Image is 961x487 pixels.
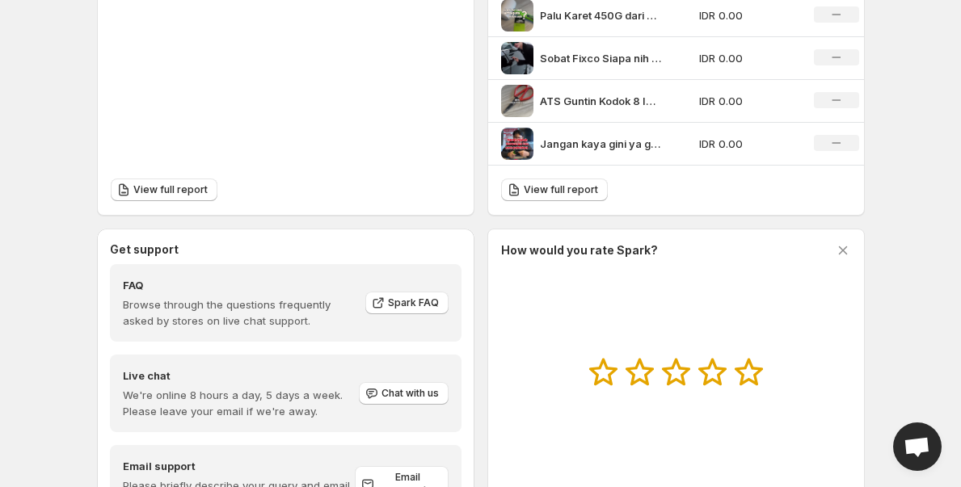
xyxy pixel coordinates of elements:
[359,382,449,405] button: Chat with us
[699,7,795,23] p: IDR 0.00
[365,292,449,314] a: Spark FAQ
[893,422,942,471] a: Open chat
[501,242,658,258] h3: How would you rate Spark?
[501,178,608,201] a: View full report
[133,183,208,196] span: View full report
[123,277,354,293] h4: FAQ
[501,42,533,74] img: Sobat Fixco Siapa nih yang bisa nebak suara perkakas kaya mimin diatas tadi Komen dong buat yang ...
[123,296,354,329] p: Browse through the questions frequently asked by stores on live chat support.
[501,128,533,160] img: Jangan kaya gini ya guys punya alat tapi ga tau cara pakainya Tapi kalau kalian pengen punya alat...
[699,136,795,152] p: IDR 0.00
[501,85,533,117] img: ATS Guntin Kodok 8 Inch Gunting serbaguna yang dapat memotong benda apapun dengan cepat tajam dan...
[540,7,661,23] p: Palu Karet 450G dari TEKIRO Palu serbaguna yang terbuat dari karet lembu nampun padat dengan hand...
[540,136,661,152] p: Jangan kaya gini ya guys punya alat tapi ga tau cara pakainya Tapi kalau kalian pengen punya alat...
[111,178,217,201] a: View full report
[123,387,357,419] p: We're online 8 hours a day, 5 days a week. Please leave your email if we're away.
[388,296,439,309] span: Spark FAQ
[123,367,357,384] h4: Live chat
[524,183,598,196] span: View full report
[540,50,661,66] p: Sobat Fixco Siapa nih yang bisa nebak suara perkakas kaya mimin diatas tadi Komen dong buat yang ...
[123,458,355,474] h4: Email support
[110,241,179,258] h3: Get support
[699,50,795,66] p: IDR 0.00
[381,387,439,400] span: Chat with us
[540,93,661,109] p: ATS Guntin Kodok 8 Inch Gunting serbaguna yang dapat memotong benda apapun dengan cepat tajam dan...
[699,93,795,109] p: IDR 0.00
